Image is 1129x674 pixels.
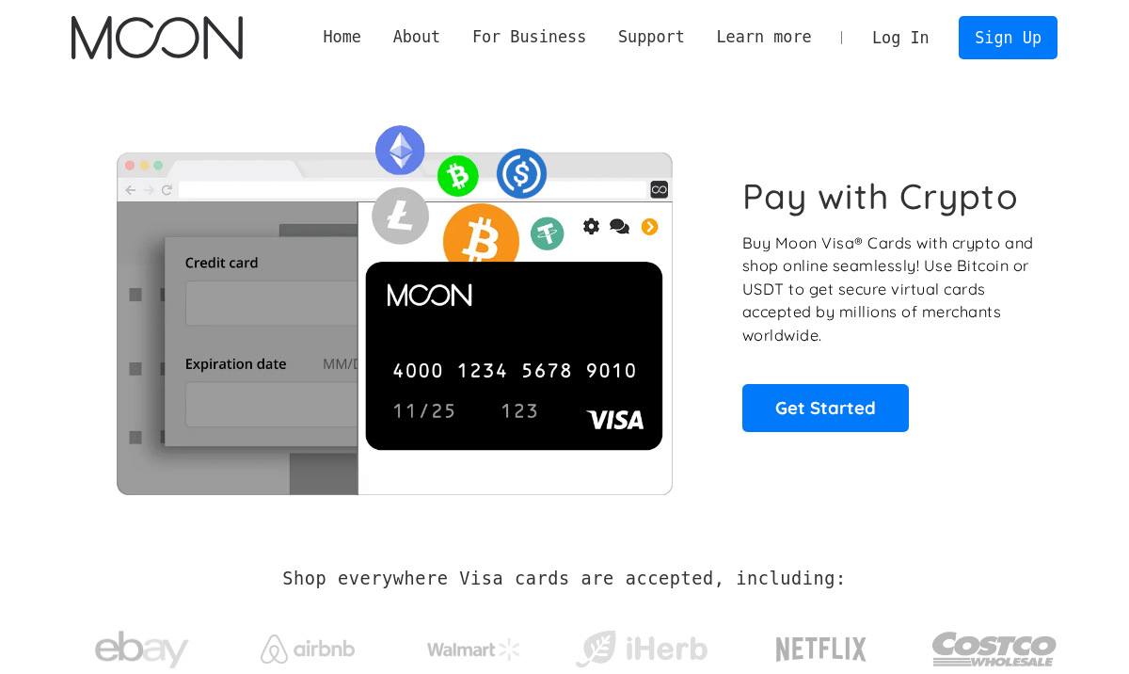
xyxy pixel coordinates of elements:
div: Support [618,25,685,49]
div: Learn more [716,25,811,49]
a: Walmart [405,619,545,670]
img: Moon Cards let you spend your crypto anywhere Visa is accepted. [72,112,716,494]
a: Log In [856,17,945,58]
a: Home [308,25,377,49]
img: Netflix [774,626,868,673]
div: About [393,25,441,49]
h1: Pay with Crypto [742,175,1019,217]
div: About [377,25,456,49]
div: For Business [456,25,602,49]
img: iHerb [571,625,711,674]
img: Walmart [427,638,521,661]
a: home [72,16,242,59]
div: Support [602,25,700,49]
a: Get Started [742,384,909,431]
img: Airbnb [261,634,355,664]
h2: Shop everywhere Visa cards are accepted, including: [282,569,846,589]
p: Buy Moon Visa® Cards with crypto and shop online seamlessly! Use Bitcoin or USDT to get secure vi... [742,232,1037,347]
img: Moon Logo [72,16,242,59]
div: For Business [472,25,586,49]
a: Airbnb [238,616,378,673]
a: Sign Up [959,16,1057,58]
div: Learn more [701,25,828,49]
